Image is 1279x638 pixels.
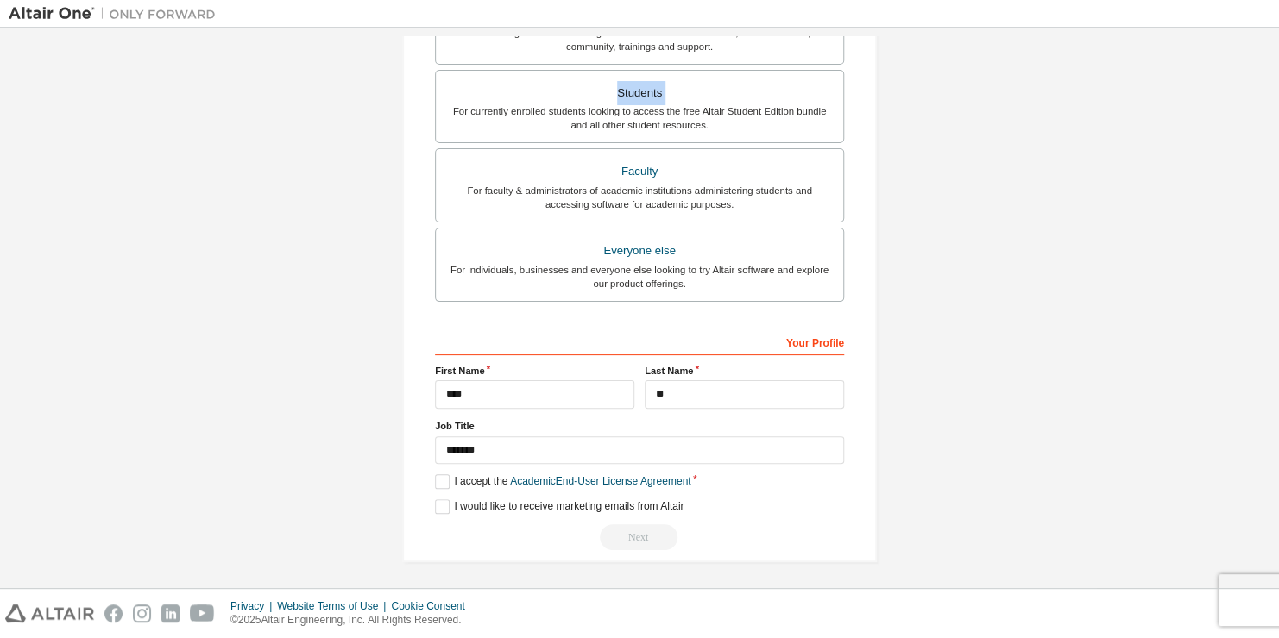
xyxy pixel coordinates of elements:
[446,159,833,184] div: Faculty
[9,5,224,22] img: Altair One
[161,604,180,622] img: linkedin.svg
[446,104,833,132] div: For currently enrolled students looking to access the free Altair Student Edition bundle and all ...
[446,263,833,291] div: For individuals, businesses and everyone else looking to try Altair software and explore our prod...
[190,604,215,622] img: youtube.svg
[435,499,684,514] label: I would like to receive marketing emails from Altair
[391,599,475,613] div: Cookie Consent
[446,239,833,263] div: Everyone else
[435,474,690,489] label: I accept the
[645,364,844,378] label: Last Name
[133,604,151,622] img: instagram.svg
[230,599,277,613] div: Privacy
[277,599,391,613] div: Website Terms of Use
[230,613,476,628] p: © 2025 Altair Engineering, Inc. All Rights Reserved.
[446,184,833,211] div: For faculty & administrators of academic institutions administering students and accessing softwa...
[435,419,844,433] label: Job Title
[510,475,690,487] a: Academic End-User License Agreement
[435,328,844,355] div: Your Profile
[435,524,844,550] div: You need to provide your academic email
[104,604,123,622] img: facebook.svg
[446,26,833,53] div: For existing customers looking to access software downloads, HPC resources, community, trainings ...
[5,604,94,622] img: altair_logo.svg
[446,81,833,105] div: Students
[435,364,634,378] label: First Name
